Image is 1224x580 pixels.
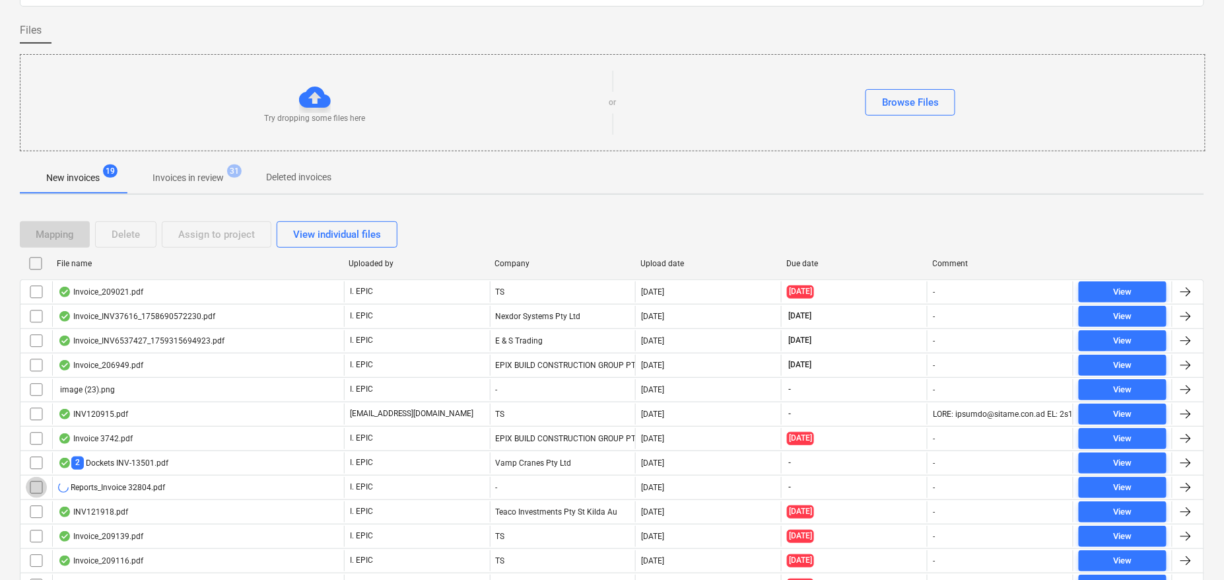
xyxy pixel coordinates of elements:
div: View [1114,431,1132,447]
div: Comment [933,259,1068,268]
button: View [1079,379,1167,400]
span: 31 [227,164,242,178]
p: Invoices in review [153,171,224,185]
div: [DATE] [641,532,664,541]
div: [DATE] [641,434,664,443]
div: View [1114,407,1132,422]
p: I. EPIC [350,384,373,395]
span: - [787,482,792,493]
p: I. EPIC [350,433,373,444]
div: - [933,312,935,321]
div: [DATE] [641,385,664,394]
div: Upload date [641,259,776,268]
div: View [1114,505,1132,520]
div: - [933,385,935,394]
div: View [1114,334,1132,349]
div: View [1114,529,1132,544]
button: View [1079,355,1167,376]
p: Try dropping some files here [264,113,365,124]
span: [DATE] [787,310,813,322]
div: [DATE] [641,458,664,468]
div: OCR finished [58,409,71,419]
button: View individual files [277,221,397,248]
button: View [1079,404,1167,425]
div: - [933,336,935,345]
div: TS [490,404,636,425]
button: View [1079,428,1167,449]
span: - [787,457,792,468]
p: Deleted invoices [266,170,331,184]
div: Due date [787,259,922,268]
div: - [933,532,935,541]
span: [DATE] [787,554,814,567]
p: I. EPIC [350,555,373,566]
div: [DATE] [641,483,664,492]
span: [DATE] [787,335,813,346]
div: Teaco Investments Pty St Kilda Au [490,501,636,523]
span: [DATE] [787,432,814,445]
div: Nexdor Systems Pty Ltd [490,306,636,327]
span: Files [20,22,42,38]
button: View [1079,550,1167,571]
span: 2 [71,456,84,469]
div: TS [490,281,636,303]
div: Uploaded by [349,259,484,268]
p: I. EPIC [350,335,373,346]
button: View [1079,477,1167,498]
div: View [1114,358,1132,373]
div: EPIX BUILD CONSTRUCTION GROUP PTY LTD [490,355,636,376]
div: Invoice 3742.pdf [58,433,133,444]
button: View [1079,453,1167,474]
div: Browse Files [882,94,939,111]
p: or [609,97,617,108]
div: [DATE] [641,312,664,321]
button: View [1079,330,1167,351]
p: I. EPIC [350,482,373,493]
div: [DATE] [641,507,664,517]
div: Company [494,259,630,268]
p: I. EPIC [350,286,373,297]
div: [DATE] [641,336,664,345]
span: - [787,408,792,419]
div: OCR finished [58,336,71,346]
div: E & S Trading [490,330,636,351]
button: View [1079,306,1167,327]
p: I. EPIC [350,506,373,517]
p: I. EPIC [350,530,373,542]
div: [DATE] [641,361,664,370]
div: View [1114,456,1132,471]
div: OCR finished [58,311,71,322]
div: Invoice_INV6537427_1759315694923.pdf [58,336,224,346]
button: Browse Files [866,89,955,116]
div: Invoice_206949.pdf [58,360,143,371]
div: image (23).png [58,385,115,394]
div: - [490,379,636,400]
div: - [933,287,935,297]
p: I. EPIC [350,457,373,468]
p: [EMAIL_ADDRESS][DOMAIN_NAME] [350,408,474,419]
div: INV121918.pdf [58,507,128,517]
span: [DATE] [787,285,814,298]
div: INV120915.pdf [58,409,128,419]
div: Reports_Invoice 32804.pdf [58,482,165,493]
div: - [933,458,935,468]
div: [DATE] [641,287,664,297]
div: - [933,434,935,443]
p: I. EPIC [350,310,373,322]
div: OCR finished [58,287,71,297]
span: - [787,384,792,395]
button: View [1079,281,1167,303]
div: Invoice_209139.pdf [58,531,143,542]
div: OCR in progress [58,482,69,493]
div: - [933,361,935,370]
div: - [933,556,935,565]
p: New invoices [46,171,100,185]
div: Invoice_209021.pdf [58,287,143,297]
div: - [933,507,935,517]
div: TS [490,550,636,571]
span: [DATE] [787,359,813,371]
div: [DATE] [641,556,664,565]
span: 19 [103,164,118,178]
div: OCR finished [58,507,71,517]
span: [DATE] [787,530,814,542]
